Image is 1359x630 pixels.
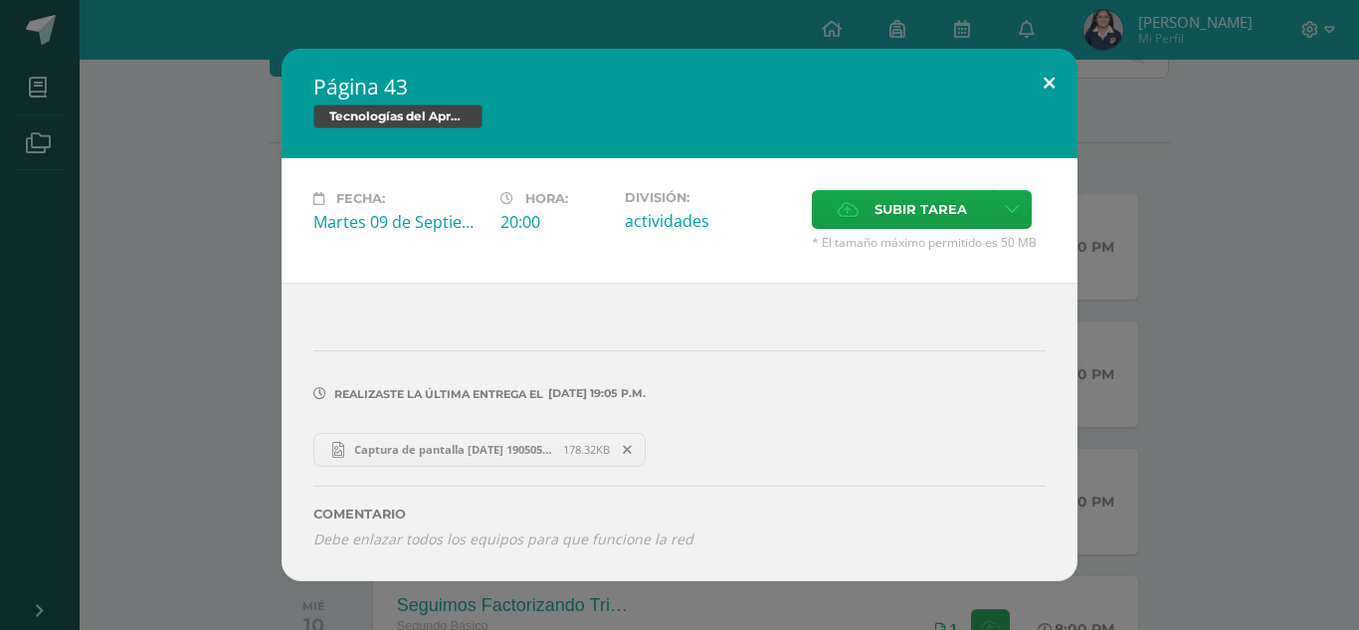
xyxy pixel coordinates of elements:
button: Close (Esc) [1021,49,1077,116]
span: Subir tarea [874,191,967,228]
span: * El tamaño máximo permitido es 50 MB [812,234,1046,251]
span: Realizaste la última entrega el [334,387,543,401]
div: 20:00 [500,211,609,233]
i: Debe enlazar todos los equipos para que funcione la red [313,529,693,548]
span: Captura de pantalla [DATE] 190505.png [344,442,563,457]
label: Comentario [313,507,1046,522]
span: Hora: [525,191,568,206]
label: División: [625,190,796,205]
span: Fecha: [336,191,385,206]
h2: Página 43 [313,73,1046,101]
span: 178.32KB [563,442,610,457]
div: actividades [625,210,796,232]
a: Captura de pantalla [DATE] 190505.png 178.32KB [313,433,646,467]
span: Remover entrega [611,439,645,461]
span: Tecnologías del Aprendizaje y la Comunicación [313,105,483,128]
div: Martes 09 de Septiembre [313,211,485,233]
span: [DATE] 19:05 p.m. [543,393,646,394]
